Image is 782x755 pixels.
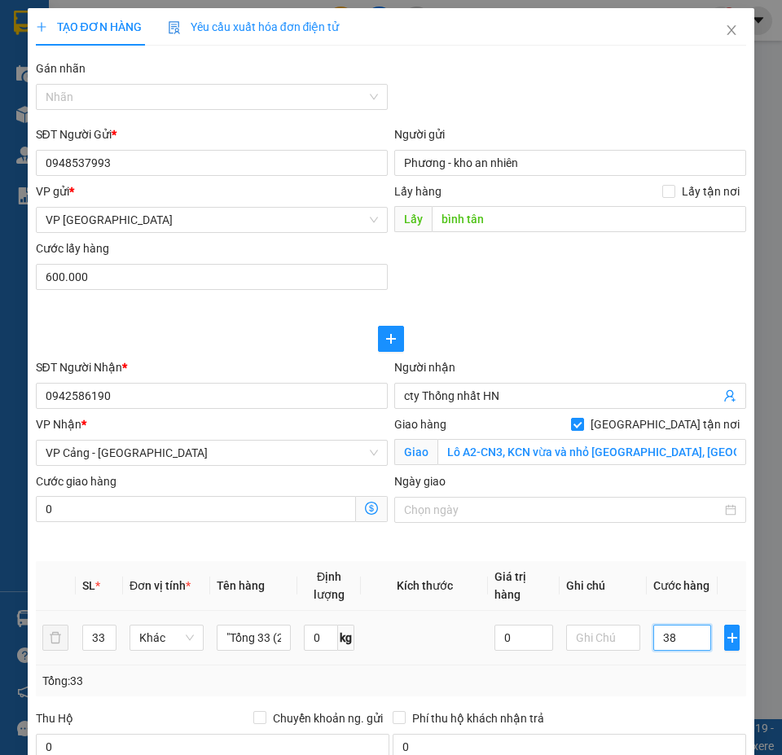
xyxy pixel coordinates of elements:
[394,439,437,465] span: Giao
[168,20,340,33] span: Yêu cầu xuất hóa đơn điện tử
[394,206,432,232] span: Lấy
[36,20,142,33] span: TẠO ĐƠN HÀNG
[36,182,388,200] div: VP gửi
[394,125,746,143] div: Người gửi
[379,332,403,345] span: plus
[42,672,391,690] div: Tổng: 33
[723,389,736,402] span: user-add
[394,358,746,376] div: Người nhận
[378,326,404,352] button: plus
[394,475,446,488] label: Ngày giao
[168,21,181,34] img: icon
[36,125,388,143] div: SĐT Người Gửi
[36,712,73,725] span: Thu Hộ
[709,8,754,54] button: Close
[397,579,453,592] span: Kích thước
[36,496,356,522] input: Cước giao hàng
[494,570,526,601] span: Giá trị hàng
[46,441,378,465] span: VP Cảng - Hà Nội
[724,625,740,651] button: plus
[217,579,265,592] span: Tên hàng
[36,358,388,376] div: SĐT Người Nhận
[432,206,746,232] input: Dọc đường
[36,264,388,290] input: Cước lấy hàng
[675,182,746,200] span: Lấy tận nơi
[338,625,354,651] span: kg
[406,709,551,727] span: Phí thu hộ khách nhận trả
[725,24,738,37] span: close
[584,415,746,433] span: [GEOGRAPHIC_DATA] tận nơi
[653,579,710,592] span: Cước hàng
[394,185,442,198] span: Lấy hàng
[36,62,86,75] label: Gán nhãn
[725,631,739,644] span: plus
[394,418,446,431] span: Giao hàng
[404,501,722,519] input: Ngày giao
[36,418,81,431] span: VP Nhận
[217,625,291,651] input: VD: Bàn, Ghế
[130,579,191,592] span: Đơn vị tính
[437,439,746,465] input: Giao tận nơi
[139,626,194,650] span: Khác
[46,208,378,232] span: VP Sài Gòn
[36,242,109,255] label: Cước lấy hàng
[365,502,378,515] span: dollar-circle
[42,625,68,651] button: delete
[566,625,640,651] input: Ghi Chú
[560,561,647,611] th: Ghi chú
[266,709,389,727] span: Chuyển khoản ng. gửi
[494,625,553,651] input: 0
[36,21,47,33] span: plus
[314,570,345,601] span: Định lượng
[36,475,116,488] label: Cước giao hàng
[82,579,95,592] span: SL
